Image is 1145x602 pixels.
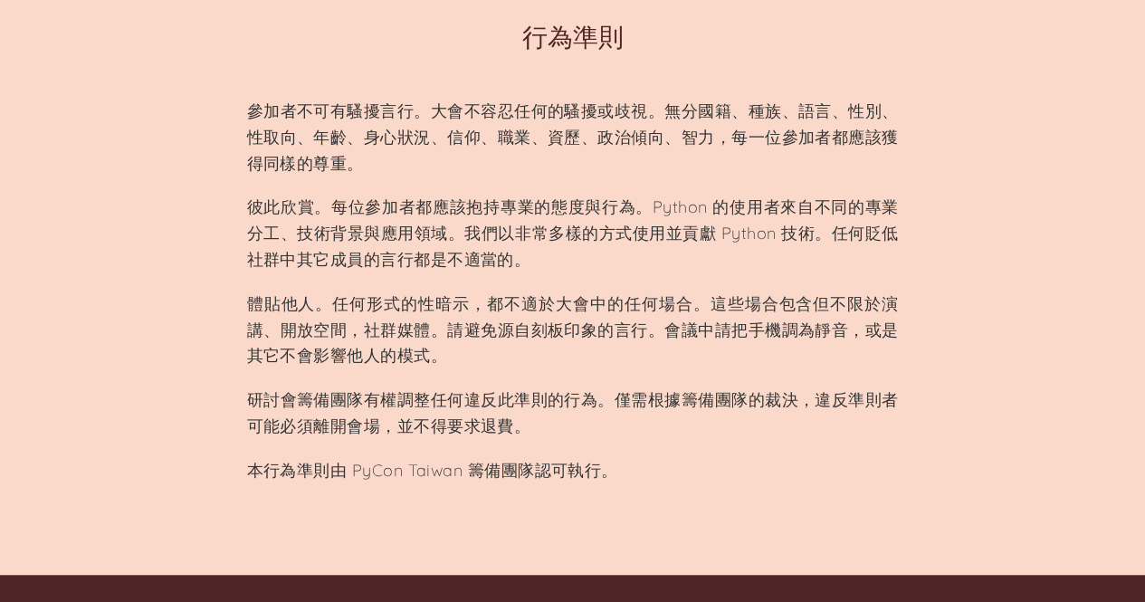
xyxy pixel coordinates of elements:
[247,291,899,369] p: 體貼他人。任何形式的性暗示，都不適於大會中的任何場合。這些場合包含但不限於演講、開放空間，社群媒體。請避免源自刻板印象的言行。會議中請把手機調為靜音，或是其它不會影響他人的模式。
[247,21,899,55] h2: 行為準則
[247,387,899,440] p: 研討會籌備團隊有權調整任何違反此準則的行為。僅需根據籌備團隊的裁決，違反準則者可能必須離開會場，並不得要求退費。
[247,99,899,177] p: 參加者不可有騷擾言行。大會不容忍任何的騷擾或歧視。無分國籍、種族、語言、性別、性取向、年齡、身心狀況、信仰、職業、資歷、政治傾向、智力，每一位參加者都應該獲得同樣的尊重。
[247,458,899,484] p: 本行為準則由 PyCon Taiwan 籌備團隊認可執行。
[247,195,899,272] p: 彼此欣賞。每位參加者都應該抱持專業的態度與行為。Python 的使用者來自不同的專業分工、技術背景與應用領域。我們以非常多樣的方式使用並貢獻 Python 技術。任何貶低社群中其它成員的言行都是...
